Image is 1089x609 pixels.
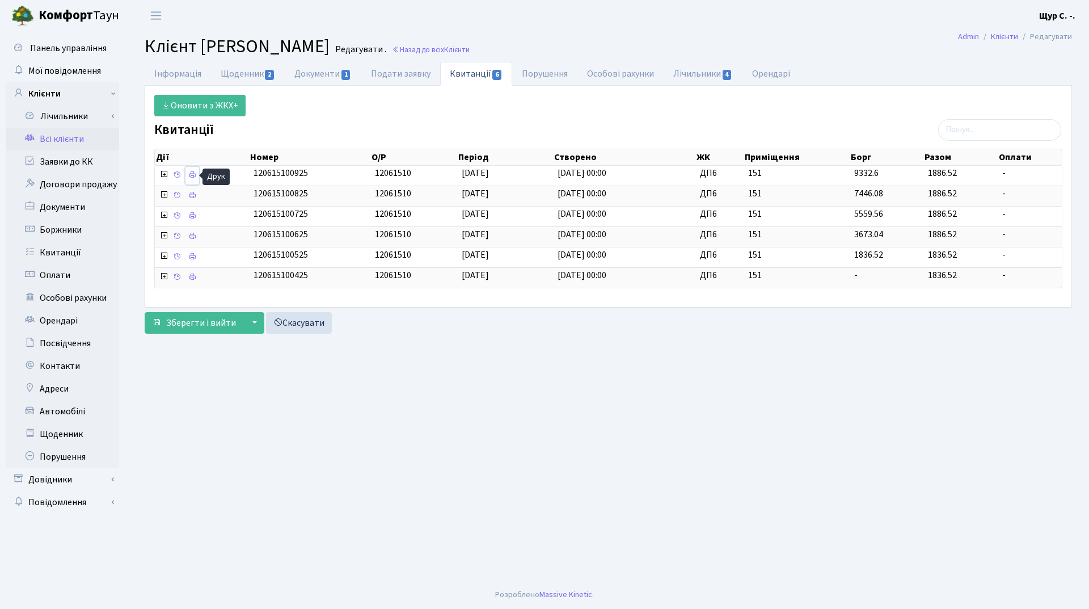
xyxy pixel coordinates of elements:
[558,208,606,220] span: [DATE] 00:00
[457,149,552,165] th: Період
[558,167,606,179] span: [DATE] 00:00
[145,312,243,334] button: Зберегти і вийти
[333,44,386,55] small: Редагувати .
[700,167,739,180] span: ДП6
[928,269,957,282] span: 1836.52
[254,208,308,220] span: 120615100725
[850,149,923,165] th: Борг
[577,62,664,86] a: Особові рахунки
[6,423,119,446] a: Щоденник
[941,25,1089,49] nav: breadcrumb
[462,269,489,282] span: [DATE]
[854,269,858,282] span: -
[938,119,1061,141] input: Пошук...
[462,208,489,220] span: [DATE]
[928,167,957,179] span: 1886.52
[145,62,211,86] a: Інформація
[462,187,489,200] span: [DATE]
[1018,31,1072,43] li: Редагувати
[370,149,457,165] th: О/Р
[748,167,845,180] span: 151
[375,167,411,179] span: 12061510
[249,149,370,165] th: Номер
[254,228,308,241] span: 120615100625
[1039,9,1075,23] a: Щур С. -.
[341,70,351,80] span: 1
[375,187,411,200] span: 12061510
[1002,249,1057,262] span: -
[154,95,246,116] a: Оновити з ЖКХ+
[6,400,119,423] a: Автомобілі
[558,269,606,282] span: [DATE] 00:00
[558,187,606,200] span: [DATE] 00:00
[392,44,470,55] a: Назад до всіхКлієнти
[928,228,957,241] span: 1886.52
[748,187,845,200] span: 151
[539,589,592,600] a: Massive Kinetic
[285,62,361,86] a: Документи
[558,249,606,261] span: [DATE] 00:00
[723,70,732,80] span: 4
[958,31,979,43] a: Admin
[1002,208,1057,221] span: -
[254,167,308,179] span: 120615100925
[1002,167,1057,180] span: -
[923,149,997,165] th: Разом
[553,149,695,165] th: Створено
[6,309,119,332] a: Орендарі
[6,264,119,287] a: Оплати
[154,122,214,138] label: Квитанції
[998,149,1062,165] th: Оплати
[558,228,606,241] span: [DATE] 00:00
[748,249,845,262] span: 151
[6,241,119,264] a: Квитанції
[6,468,119,491] a: Довідники
[440,62,512,86] a: Квитанції
[6,60,119,82] a: Мої повідомлення
[166,317,236,329] span: Зберегти і вийти
[744,149,850,165] th: Приміщення
[6,82,119,105] a: Клієнти
[39,6,93,24] b: Комфорт
[28,65,101,77] span: Мої повідомлення
[6,332,119,355] a: Посвідчення
[13,105,119,128] a: Лічильники
[700,269,739,282] span: ДП6
[854,228,883,241] span: 3673.04
[211,62,285,86] a: Щоденник
[1002,228,1057,241] span: -
[375,228,411,241] span: 12061510
[6,287,119,309] a: Особові рахунки
[854,187,883,200] span: 7446.08
[254,269,308,282] span: 120615100425
[361,62,440,86] a: Подати заявку
[700,187,739,200] span: ДП6
[30,42,107,54] span: Панель управління
[39,6,119,26] span: Таун
[700,208,739,221] span: ДП6
[991,31,1018,43] a: Клієнти
[6,173,119,196] a: Договори продажу
[6,37,119,60] a: Панель управління
[202,169,230,185] div: Друк
[700,249,739,262] span: ДП6
[6,446,119,468] a: Порушення
[6,377,119,400] a: Адреси
[375,269,411,282] span: 12061510
[1039,10,1075,22] b: Щур С. -.
[495,589,594,601] div: Розроблено .
[145,33,330,60] span: Клієнт [PERSON_NAME]
[462,228,489,241] span: [DATE]
[6,128,119,150] a: Всі клієнти
[6,219,119,241] a: Боржники
[444,44,470,55] span: Клієнти
[695,149,744,165] th: ЖК
[6,150,119,173] a: Заявки до КК
[1002,269,1057,282] span: -
[748,228,845,241] span: 151
[265,70,274,80] span: 2
[1002,187,1057,200] span: -
[375,208,411,220] span: 12061510
[748,208,845,221] span: 151
[6,355,119,377] a: Контакти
